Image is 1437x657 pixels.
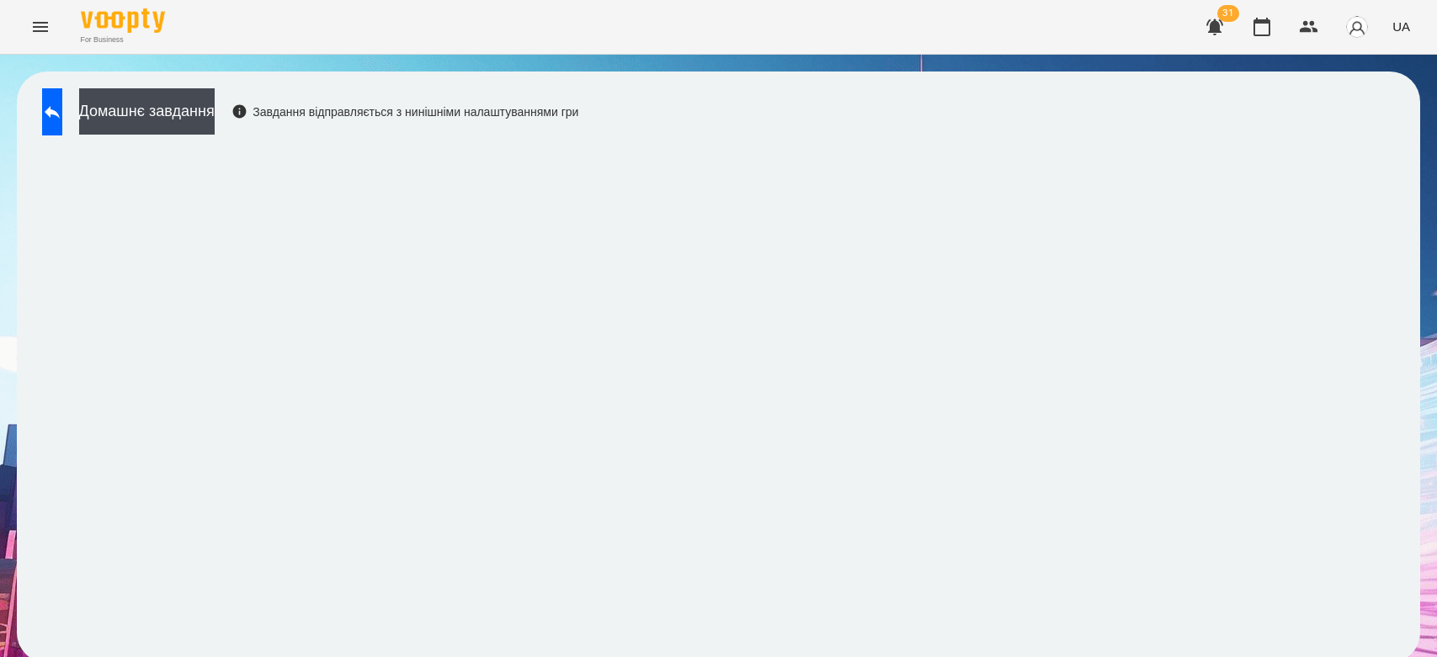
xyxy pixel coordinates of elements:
span: 31 [1217,5,1239,22]
button: Menu [20,7,61,47]
span: UA [1392,18,1410,35]
button: UA [1386,11,1417,42]
div: Завдання відправляється з нинішніми налаштуваннями гри [232,103,579,120]
img: Voopty Logo [81,8,165,33]
span: For Business [81,34,165,45]
button: Домашнє завдання [79,88,215,135]
img: avatar_s.png [1345,15,1369,39]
